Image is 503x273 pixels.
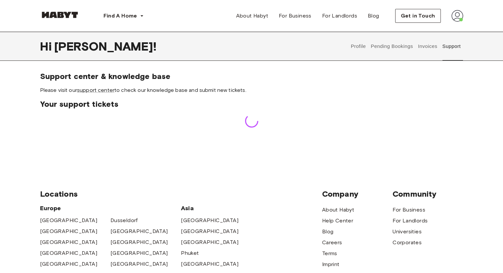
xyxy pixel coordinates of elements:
button: Get in Touch [395,9,441,23]
a: [GEOGRAPHIC_DATA] [110,260,168,268]
a: [GEOGRAPHIC_DATA] [40,227,98,235]
button: Pending Bookings [370,32,414,61]
span: Company [322,189,393,199]
span: Get in Touch [401,12,435,20]
a: [GEOGRAPHIC_DATA] [181,227,238,235]
button: Profile [350,32,367,61]
a: [GEOGRAPHIC_DATA] [110,249,168,257]
a: Blog [362,9,385,22]
a: [GEOGRAPHIC_DATA] [110,227,168,235]
a: For Landlords [393,217,428,225]
span: Hi [40,39,54,53]
span: Blog [368,12,379,20]
a: [GEOGRAPHIC_DATA] [181,260,238,268]
a: Universities [393,228,422,236]
a: [GEOGRAPHIC_DATA] [181,216,238,224]
a: Careers [322,239,342,247]
a: Help Center [322,217,353,225]
span: Find A Home [104,12,137,20]
span: Asia [181,204,251,212]
a: Corporates [393,239,422,247]
a: Dusseldorf [110,216,138,224]
a: [GEOGRAPHIC_DATA] [110,238,168,246]
a: [GEOGRAPHIC_DATA] [40,216,98,224]
a: [GEOGRAPHIC_DATA] [40,260,98,268]
span: Locations [40,189,322,199]
span: Europe [40,204,181,212]
span: [PERSON_NAME] ! [54,39,156,53]
a: [GEOGRAPHIC_DATA] [40,238,98,246]
a: For Business [273,9,317,22]
span: Support center & knowledge base [40,71,463,81]
img: avatar [451,10,463,22]
img: Habyt [40,12,80,18]
button: Find A Home [98,9,149,22]
a: Terms [322,250,337,257]
a: For Business [393,206,425,214]
a: [GEOGRAPHIC_DATA] [40,249,98,257]
a: Phuket [181,249,199,257]
a: About Habyt [231,9,273,22]
button: Invoices [417,32,438,61]
a: For Landlords [317,9,362,22]
a: Imprint [322,260,340,268]
span: About Habyt [236,12,268,20]
div: user profile tabs [348,32,463,61]
span: Your support tickets [40,99,463,109]
a: About Habyt [322,206,354,214]
a: support center [77,87,114,93]
span: For Business [279,12,312,20]
span: For Landlords [322,12,357,20]
button: Support [441,32,462,61]
span: Please visit our to check our knowledge base and submit new tickets. [40,87,463,94]
span: Community [393,189,463,199]
a: [GEOGRAPHIC_DATA] [181,238,238,246]
a: Blog [322,228,334,236]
